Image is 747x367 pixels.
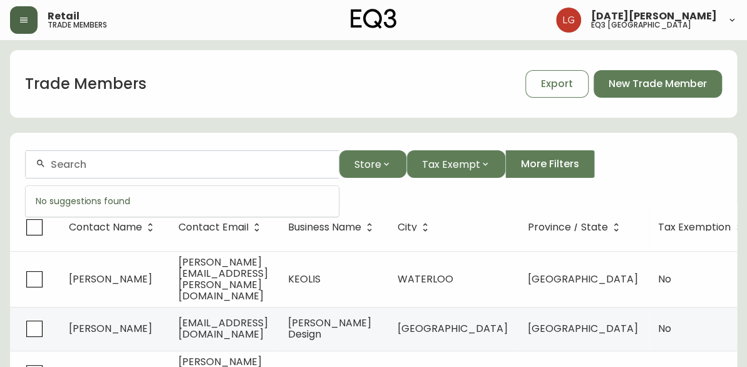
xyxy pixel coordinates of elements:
span: WATERLOO [398,272,453,286]
span: Business Name [288,222,378,233]
button: Tax Exempt [406,150,505,178]
span: [PERSON_NAME] Design [288,316,371,341]
span: [PERSON_NAME] [69,272,152,286]
button: More Filters [505,150,595,178]
h1: Trade Members [25,73,147,95]
span: Province / State [528,222,624,233]
span: [GEOGRAPHIC_DATA] [528,321,638,336]
span: Province / State [528,224,608,231]
span: [PERSON_NAME][EMAIL_ADDRESS][PERSON_NAME][DOMAIN_NAME] [178,255,268,303]
span: New Trade Member [609,77,707,91]
span: Contact Email [178,222,265,233]
span: [GEOGRAPHIC_DATA] [528,272,638,286]
span: No [658,321,671,336]
span: Retail [48,11,80,21]
h5: trade members [48,21,107,29]
span: Contact Name [69,224,142,231]
span: Store [354,157,381,172]
span: [GEOGRAPHIC_DATA] [398,321,508,336]
button: Export [525,70,589,98]
span: Business Name [288,224,361,231]
span: Export [541,77,573,91]
button: New Trade Member [594,70,722,98]
div: No suggestions found [26,186,339,217]
span: Tax Exemption [658,224,731,231]
span: [EMAIL_ADDRESS][DOMAIN_NAME] [178,316,268,341]
span: City [398,224,417,231]
span: No [658,272,671,286]
input: Search [51,158,329,170]
span: [DATE][PERSON_NAME] [591,11,717,21]
span: Contact Email [178,224,249,231]
span: Tax Exempt [422,157,480,172]
span: City [398,222,433,233]
span: More Filters [521,157,579,171]
h5: eq3 [GEOGRAPHIC_DATA] [591,21,691,29]
img: 2638f148bab13be18035375ceda1d187 [556,8,581,33]
span: Tax Exemption [658,222,747,233]
img: logo [351,9,397,29]
span: [PERSON_NAME] [69,321,152,336]
span: KEOLIS [288,272,321,286]
span: Contact Name [69,222,158,233]
button: Store [339,150,406,178]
